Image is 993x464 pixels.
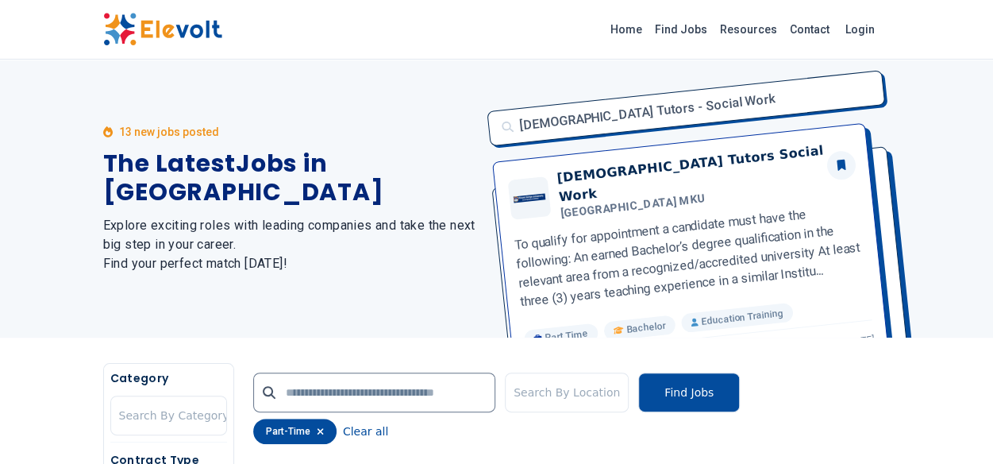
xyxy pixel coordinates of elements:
[103,149,478,207] h1: The Latest Jobs in [GEOGRAPHIC_DATA]
[343,419,388,444] button: Clear all
[783,17,836,42] a: Contact
[604,17,649,42] a: Home
[649,17,714,42] a: Find Jobs
[110,370,227,386] h5: Category
[103,13,222,46] img: Elevolt
[836,14,884,45] a: Login
[119,124,219,140] p: 13 new jobs posted
[914,388,993,464] iframe: Chat Widget
[253,419,337,444] div: part-time
[638,373,740,412] button: Find Jobs
[103,216,478,273] h2: Explore exciting roles with leading companies and take the next big step in your career. Find you...
[714,17,783,42] a: Resources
